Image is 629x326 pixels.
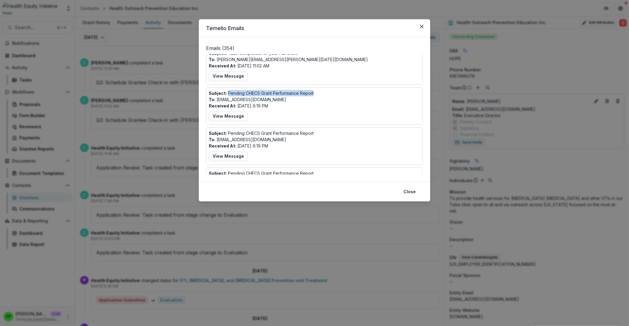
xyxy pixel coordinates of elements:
button: Close [417,22,427,31]
p: [EMAIL_ADDRESS][DOMAIN_NAME] [209,136,286,143]
b: To: [209,57,215,62]
header: Temelio Emails [199,19,430,37]
b: To: [209,97,215,102]
p: [DATE] 6:19 PM [209,143,268,149]
b: Received At: [209,103,236,108]
p: Pending CHECS Grant Performance Report [209,130,314,136]
p: [DATE] 6:19 PM [209,103,268,109]
p: [DATE] 11:02 AM [209,63,269,69]
b: Subject: [209,91,227,96]
p: [PERSON_NAME][EMAIL_ADDRESS][PERSON_NAME][DATE][DOMAIN_NAME] [209,56,368,63]
b: Subject: [209,171,227,176]
p: [EMAIL_ADDRESS][DOMAIN_NAME] [209,96,286,103]
p: Emails ( 354 ) [206,45,423,54]
p: Pending CHECS Grant Performance Report [209,170,314,176]
button: Close [400,187,419,197]
button: View Message [209,111,248,121]
b: Received At: [209,63,236,68]
button: View Message [209,151,248,161]
b: Received At: [209,143,236,148]
b: To: [209,137,215,142]
b: Subject: [209,131,227,136]
button: View Message [209,71,248,81]
p: Pending CHECS Grant Performance Report [209,90,314,96]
